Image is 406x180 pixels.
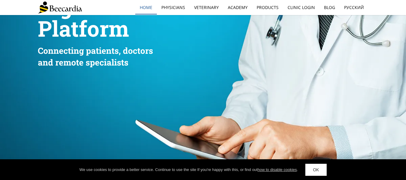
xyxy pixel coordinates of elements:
a: Academy [223,1,252,14]
span: Platform [38,14,129,43]
a: Veterinary [190,1,223,14]
span: and remote specialists [38,57,128,68]
a: home [135,1,157,14]
a: OK [305,164,326,176]
a: Blog [319,1,340,14]
div: We use cookies to provide a better service. Continue to use the site If you're happy with this, o... [79,167,298,173]
a: Русский [340,1,368,14]
a: Physicians [157,1,190,14]
span: Connecting patients, doctors [38,45,153,56]
a: Products [252,1,283,14]
img: Beecardia [38,2,82,14]
a: how to disable cookies [258,167,297,172]
a: Clinic Login [283,1,319,14]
